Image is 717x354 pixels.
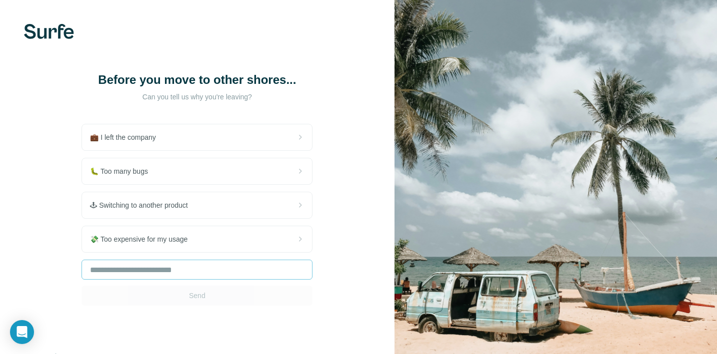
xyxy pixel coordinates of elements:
[97,72,297,88] h1: Before you move to other shores...
[90,132,163,142] span: 💼 I left the company
[90,200,195,210] span: 🕹 Switching to another product
[97,92,297,102] p: Can you tell us why you're leaving?
[10,320,34,344] div: Open Intercom Messenger
[24,24,74,39] img: Surfe's logo
[90,166,156,176] span: 🐛 Too many bugs
[90,234,195,244] span: 💸 Too expensive for my usage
